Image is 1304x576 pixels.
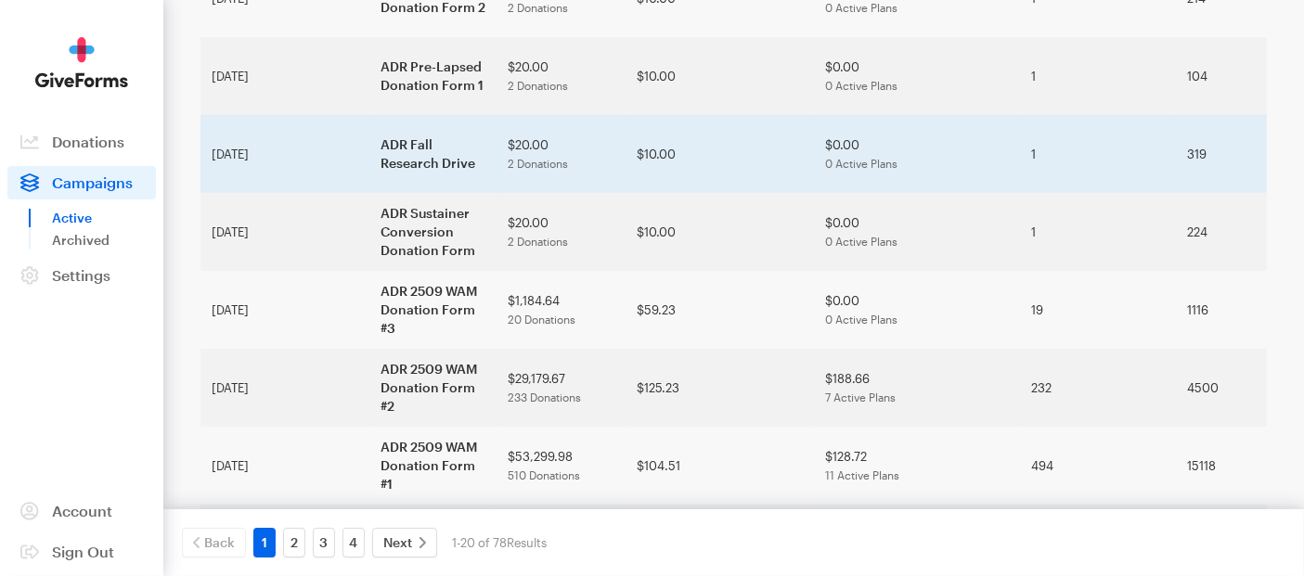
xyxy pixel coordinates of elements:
span: Settings [52,266,110,284]
a: 2 [283,528,305,557]
td: $20.00 [497,37,626,115]
span: 0 Active Plans [825,313,897,326]
td: [DATE] [200,115,369,193]
span: 2 Donations [508,1,568,14]
span: 2 Donations [508,235,568,248]
a: Next [372,528,437,557]
td: 4500 [1176,349,1295,427]
td: [DATE] [200,427,369,505]
td: $10.00 [626,37,814,115]
td: 19 [1020,271,1176,349]
span: 11 Active Plans [825,468,899,481]
td: $104.51 [626,427,814,505]
td: $10.00 [626,193,814,271]
span: 510 Donations [508,468,580,481]
td: [DATE] [200,37,369,115]
span: Account [52,502,112,519]
a: 4 [342,528,365,557]
span: Sign Out [52,543,114,560]
td: 319 [1176,115,1295,193]
span: Next [383,531,412,554]
td: 224 [1176,193,1295,271]
span: 0 Active Plans [825,1,897,14]
td: ADR Fall Research Drive [369,115,497,193]
td: $59.23 [626,271,814,349]
span: 7 Active Plans [825,390,896,403]
td: [DATE] [200,349,369,427]
td: $128.72 [814,427,1020,505]
a: Settings [7,259,156,292]
a: Active [52,207,156,229]
td: ADR 2509 WAM Donation Form #1 [369,427,497,505]
td: $0.00 [814,37,1020,115]
span: 233 Donations [508,390,581,403]
td: ADR Pre-Lapsed Donation Form 1 [369,37,497,115]
span: 2 Donations [508,157,568,170]
td: $53,299.98 [497,427,626,505]
td: 494 [1020,427,1176,505]
td: 1 [1020,115,1176,193]
a: Donations [7,125,156,159]
a: Campaigns [7,166,156,199]
td: ADR 2509 WAM Donation Form #3 [369,271,497,349]
a: Sign Out [7,535,156,569]
td: $188.66 [814,349,1020,427]
span: 0 Active Plans [825,157,897,170]
td: $29,179.67 [497,349,626,427]
td: $10.00 [626,115,814,193]
span: 2 Donations [508,79,568,92]
td: 15118 [1176,427,1295,505]
td: [DATE] [200,271,369,349]
td: 104 [1176,37,1295,115]
td: [DATE] [200,193,369,271]
span: 20 Donations [508,313,575,326]
td: $0.00 [814,193,1020,271]
img: GiveForms [35,37,128,88]
a: Archived [52,229,156,251]
td: $125.23 [626,349,814,427]
td: ADR 2509 WAM Donation Form #2 [369,349,497,427]
a: Account [7,494,156,528]
td: 232 [1020,349,1176,427]
td: 1 [1020,37,1176,115]
span: Campaigns [52,173,133,191]
td: $20.00 [497,115,626,193]
div: 1-20 of 78 [452,528,547,557]
td: 1116 [1176,271,1295,349]
td: $1,184.64 [497,271,626,349]
a: 3 [313,528,335,557]
span: 0 Active Plans [825,235,897,248]
span: Results [507,535,547,550]
td: 1 [1020,193,1176,271]
td: $0.00 [814,271,1020,349]
span: Donations [52,133,124,150]
span: 0 Active Plans [825,79,897,92]
td: ADR Sustainer Conversion Donation Form [369,193,497,271]
td: $0.00 [814,115,1020,193]
td: $20.00 [497,193,626,271]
